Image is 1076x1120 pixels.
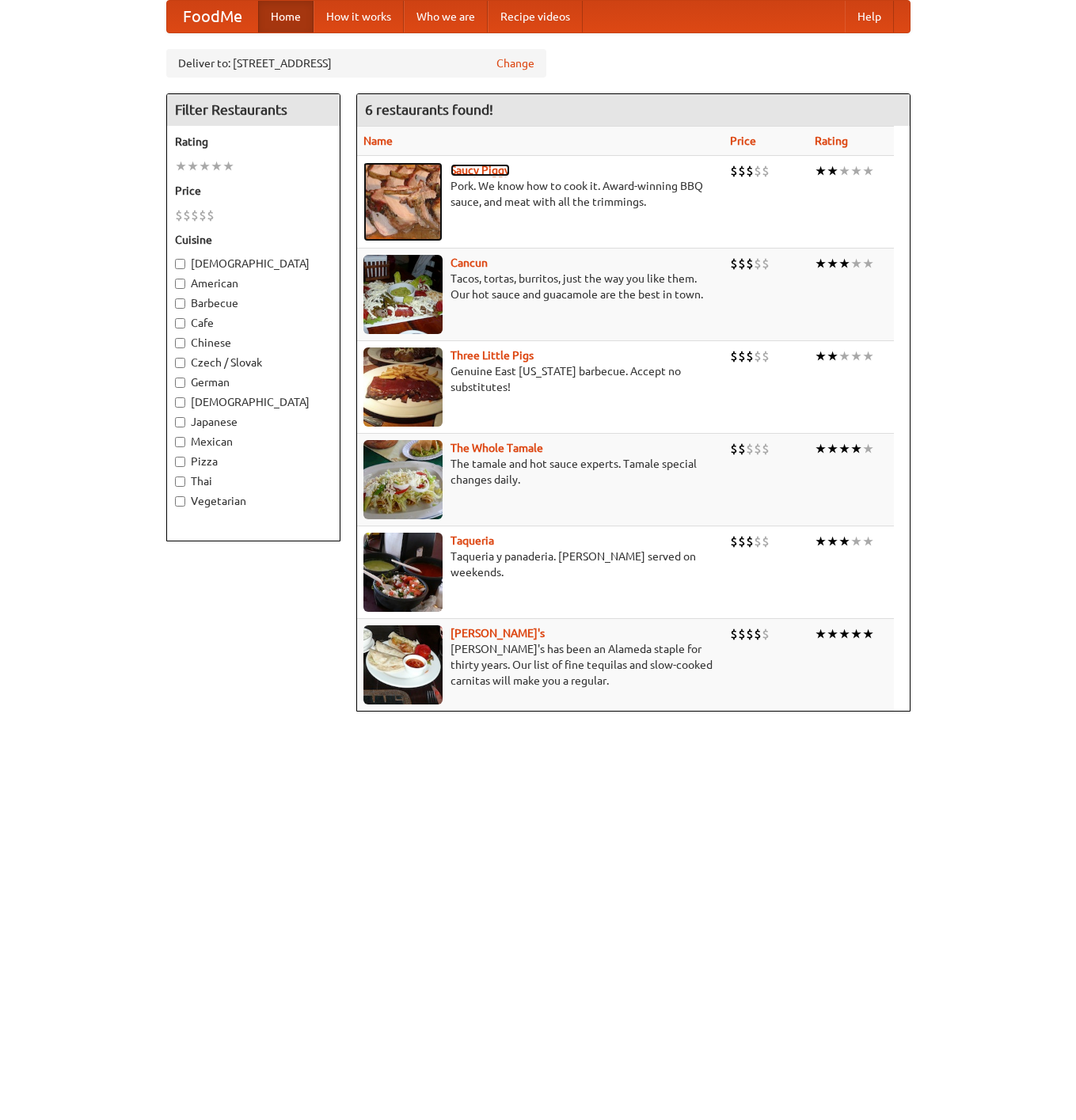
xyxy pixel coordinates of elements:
[838,255,850,272] li: ★
[762,162,770,180] li: $
[175,493,332,509] label: Vegetarian
[175,454,332,469] label: Pizza
[175,259,185,269] input: [DEMOGRAPHIC_DATA]
[175,298,185,309] input: Barbecue
[746,162,754,180] li: $
[199,207,207,224] li: $
[862,625,874,643] li: ★
[827,162,838,180] li: ★
[754,347,762,365] li: $
[183,207,191,224] li: $
[222,158,234,175] li: ★
[815,135,848,147] a: Rating
[838,162,850,180] li: ★
[730,255,738,272] li: $
[211,158,222,175] li: ★
[363,271,717,302] p: Tacos, tortas, burritos, just the way you like them. Our hot sauce and guacamole are the best in ...
[746,625,754,643] li: $
[738,625,746,643] li: $
[175,476,185,487] input: Thai
[365,102,493,117] ng-pluralize: 6 restaurants found!
[730,347,738,365] li: $
[746,440,754,457] li: $
[762,347,770,365] li: $
[862,162,874,180] li: ★
[175,158,187,175] li: ★
[738,255,746,272] li: $
[845,1,894,32] a: Help
[363,440,443,519] img: wholetamale.jpg
[363,162,443,241] img: saucy.jpg
[730,440,738,457] li: $
[175,183,332,199] h5: Price
[738,440,746,457] li: $
[451,534,494,547] a: Taqueria
[815,162,827,180] li: ★
[363,549,717,580] p: Taqueria y panaderia. [PERSON_NAME] served on weekends.
[363,363,717,395] p: Genuine East [US_STATE] barbecue. Accept no substitutes!
[746,533,754,550] li: $
[167,94,340,126] h4: Filter Restaurants
[762,625,770,643] li: $
[314,1,404,32] a: How it works
[187,158,199,175] li: ★
[815,347,827,365] li: ★
[850,440,862,457] li: ★
[762,440,770,457] li: $
[827,440,838,457] li: ★
[762,255,770,272] li: $
[488,1,583,32] a: Recipe videos
[258,1,314,32] a: Home
[175,279,185,289] input: American
[862,533,874,550] li: ★
[754,625,762,643] li: $
[175,397,185,408] input: [DEMOGRAPHIC_DATA]
[451,349,534,362] a: Three Little Pigs
[175,394,332,410] label: [DEMOGRAPHIC_DATA]
[175,473,332,489] label: Thai
[451,627,545,640] a: [PERSON_NAME]'s
[175,232,332,248] h5: Cuisine
[850,255,862,272] li: ★
[838,440,850,457] li: ★
[730,533,738,550] li: $
[363,135,393,147] a: Name
[175,315,332,331] label: Cafe
[738,162,746,180] li: $
[175,414,332,430] label: Japanese
[451,442,543,454] b: The Whole Tamale
[175,275,332,291] label: American
[815,625,827,643] li: ★
[838,533,850,550] li: ★
[496,55,534,71] a: Change
[862,440,874,457] li: ★
[838,347,850,365] li: ★
[754,533,762,550] li: $
[451,164,510,177] a: Saucy Piggy
[175,134,332,150] h5: Rating
[175,318,185,328] input: Cafe
[175,355,332,370] label: Czech / Slovak
[838,625,850,643] li: ★
[207,207,215,224] li: $
[746,255,754,272] li: $
[746,347,754,365] li: $
[827,625,838,643] li: ★
[175,457,185,467] input: Pizza
[166,49,546,78] div: Deliver to: [STREET_ADDRESS]
[815,255,827,272] li: ★
[850,625,862,643] li: ★
[363,625,443,704] img: pedros.jpg
[738,533,746,550] li: $
[815,533,827,550] li: ★
[850,533,862,550] li: ★
[175,295,332,311] label: Barbecue
[754,440,762,457] li: $
[175,378,185,388] input: German
[815,440,827,457] li: ★
[730,135,756,147] a: Price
